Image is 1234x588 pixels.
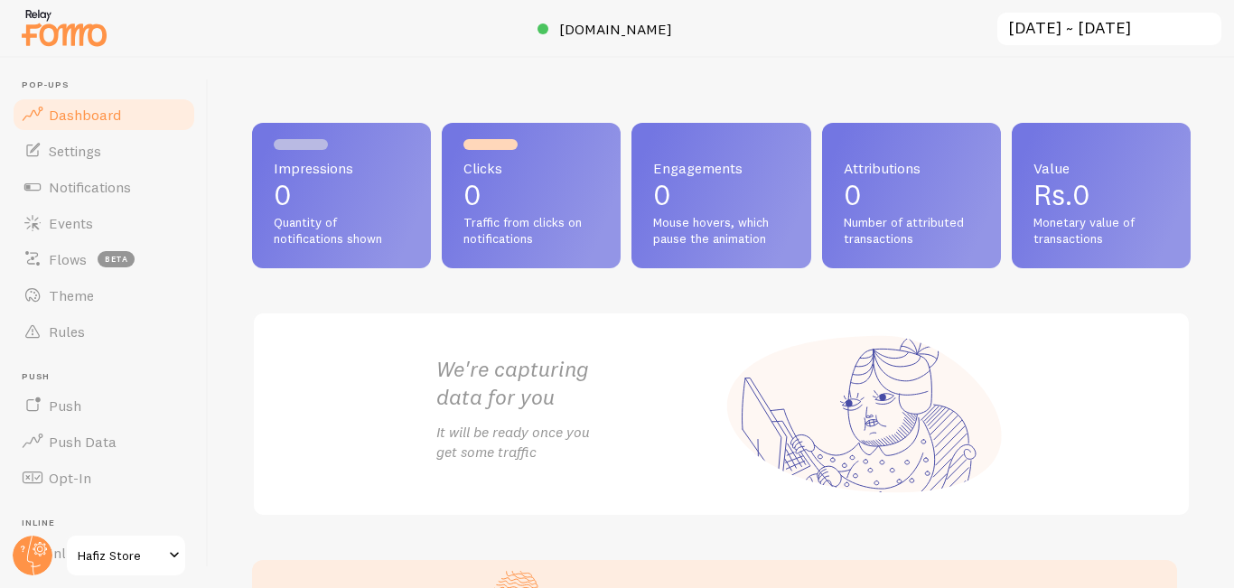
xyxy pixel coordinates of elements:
[653,215,789,247] span: Mouse hovers, which pause the animation
[11,424,197,460] a: Push Data
[463,161,599,175] span: Clicks
[274,215,409,247] span: Quantity of notifications shown
[844,215,979,247] span: Number of attributed transactions
[1033,215,1169,247] span: Monetary value of transactions
[49,322,85,341] span: Rules
[11,97,197,133] a: Dashboard
[65,534,187,577] a: Hafiz Store
[11,460,197,496] a: Opt-In
[653,161,789,175] span: Engagements
[22,79,197,91] span: Pop-ups
[844,161,979,175] span: Attributions
[11,205,197,241] a: Events
[11,133,197,169] a: Settings
[98,251,135,267] span: beta
[49,250,87,268] span: Flows
[463,215,599,247] span: Traffic from clicks on notifications
[11,277,197,313] a: Theme
[49,178,131,196] span: Notifications
[78,545,164,566] span: Hafiz Store
[49,286,94,304] span: Theme
[1033,177,1090,212] span: Rs.0
[844,181,979,210] p: 0
[436,422,722,463] p: It will be ready once you get some traffic
[22,518,197,529] span: Inline
[49,142,101,160] span: Settings
[19,5,109,51] img: fomo-relay-logo-orange.svg
[1033,161,1169,175] span: Value
[49,397,81,415] span: Push
[11,169,197,205] a: Notifications
[436,355,722,411] h2: We're capturing data for you
[274,161,409,175] span: Impressions
[274,181,409,210] p: 0
[22,371,197,383] span: Push
[463,181,599,210] p: 0
[49,214,93,232] span: Events
[49,433,117,451] span: Push Data
[49,106,121,124] span: Dashboard
[653,181,789,210] p: 0
[49,469,91,487] span: Opt-In
[11,241,197,277] a: Flows beta
[11,387,197,424] a: Push
[11,313,197,350] a: Rules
